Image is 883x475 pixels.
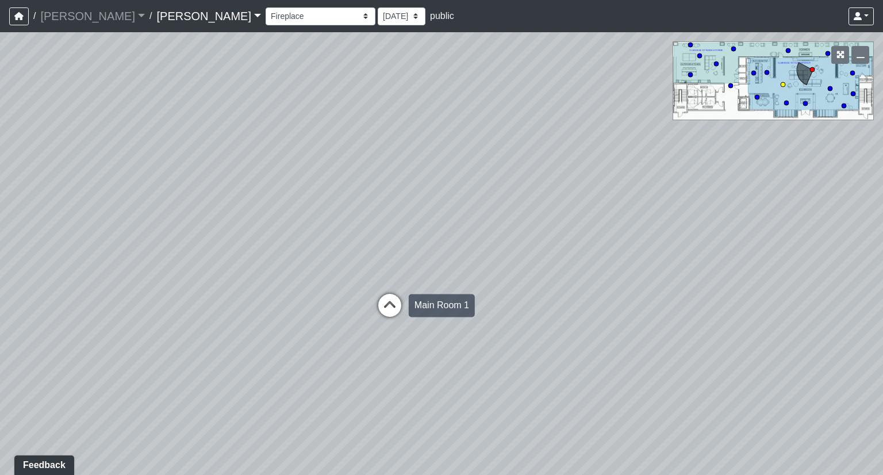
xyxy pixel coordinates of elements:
[409,294,475,317] div: Main Room 1
[430,11,454,21] span: public
[40,5,145,28] a: [PERSON_NAME]
[29,5,40,28] span: /
[156,5,261,28] a: [PERSON_NAME]
[9,452,76,475] iframe: Ybug feedback widget
[145,5,156,28] span: /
